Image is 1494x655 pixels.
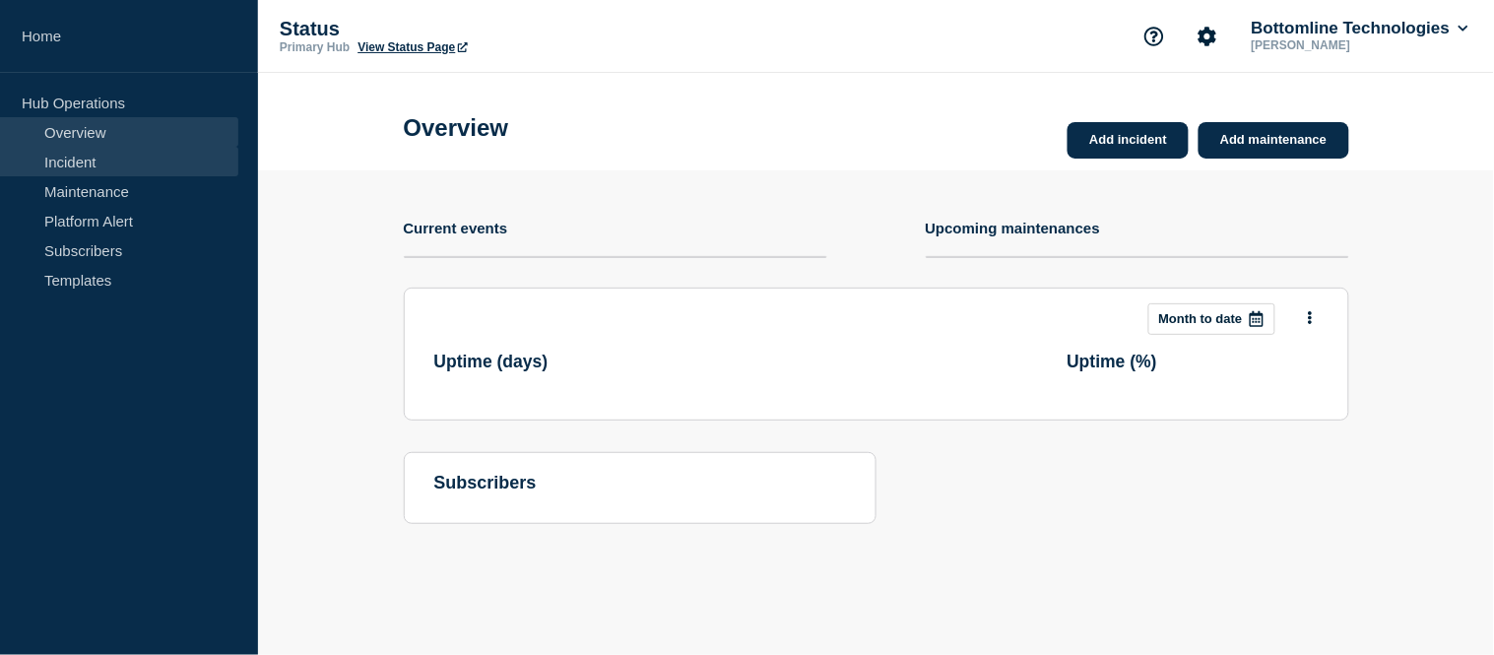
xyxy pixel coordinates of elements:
p: Primary Hub [280,40,350,54]
h4: Upcoming maintenances [926,220,1101,236]
p: Month to date [1159,311,1243,326]
button: Account settings [1187,16,1228,57]
a: View Status Page [357,40,467,54]
button: Support [1134,16,1175,57]
button: Month to date [1148,303,1275,335]
a: Add maintenance [1199,122,1348,159]
h4: Current events [404,220,508,236]
p: [PERSON_NAME] [1248,38,1453,52]
h3: Uptime ( days ) [434,352,549,372]
h4: subscribers [434,473,846,493]
button: Bottomline Technologies [1248,19,1472,38]
h3: Uptime ( % ) [1068,352,1158,372]
a: Add incident [1068,122,1189,159]
h1: Overview [404,114,509,142]
p: Status [280,18,674,40]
